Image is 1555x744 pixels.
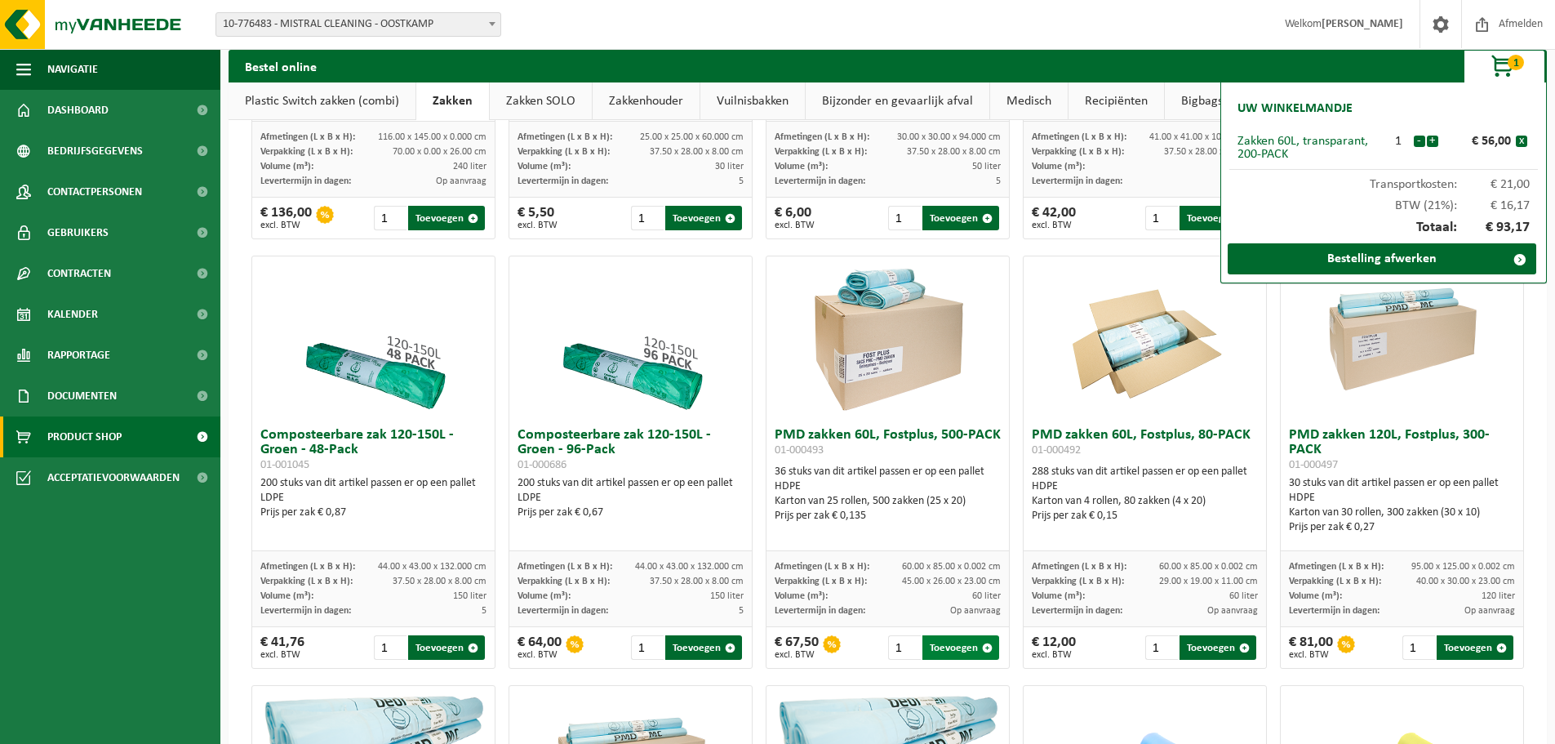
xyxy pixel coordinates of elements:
span: 01-001045 [260,459,309,471]
div: 1 [1384,135,1413,148]
button: Toevoegen [665,206,742,230]
div: Zakken 60L, transparant, 200-PACK [1237,135,1384,161]
div: Prijs per zak € 0,135 [775,509,1001,523]
span: Volume (m³): [1032,591,1085,601]
span: excl. BTW [1032,221,1076,230]
span: 40.00 x 30.00 x 23.00 cm [1416,577,1515,586]
span: € 21,00 [1457,178,1531,191]
span: Volume (m³): [775,162,828,172]
span: Volume (m³): [1289,591,1342,601]
button: Toevoegen [408,206,485,230]
div: HDPE [1289,491,1515,506]
span: 150 liter [710,591,744,601]
span: 5 [739,176,744,186]
span: 01-000686 [518,459,566,471]
span: 60.00 x 85.00 x 0.002 cm [1159,562,1258,572]
span: excl. BTW [518,650,562,660]
span: Verpakking (L x B x H): [775,577,867,586]
h3: Composteerbare zak 120-150L - Groen - 48-Pack [260,428,486,472]
img: 01-000492 [1064,256,1227,420]
div: € 6,00 [775,206,815,230]
span: excl. BTW [775,650,819,660]
span: 37.50 x 28.00 x 8.00 cm [650,577,744,586]
span: Navigatie [47,49,98,90]
span: excl. BTW [260,650,304,660]
h3: Composteerbare zak 120-150L - Groen - 96-Pack [518,428,744,472]
input: 1 [374,206,407,230]
div: HDPE [775,479,1001,494]
span: 45.00 x 26.00 x 23.00 cm [902,577,1001,586]
span: Verpakking (L x B x H): [518,147,610,157]
span: Documenten [47,376,117,417]
h3: PMD zakken 60L, Fostplus, 500-PACK [775,428,1001,461]
a: Zakken [416,82,489,120]
span: Rapportage [47,335,110,376]
div: 200 stuks van dit artikel passen er op een pallet [518,476,744,520]
input: 1 [1402,635,1436,660]
span: Op aanvraag [1464,606,1515,616]
a: Medisch [990,82,1068,120]
span: Afmetingen (L x B x H): [775,132,869,142]
div: BTW (21%): [1229,191,1538,212]
span: Verpakking (L x B x H): [260,147,353,157]
img: 01-000497 [1321,256,1484,420]
div: € 136,00 [260,206,312,230]
span: Afmetingen (L x B x H): [1032,562,1126,572]
h2: Uw winkelmandje [1229,91,1361,127]
a: Plastic Switch zakken (combi) [229,82,415,120]
span: 70.00 x 0.00 x 26.00 cm [393,147,486,157]
span: 29.00 x 19.00 x 11.00 cm [1159,577,1258,586]
span: 01-000493 [775,444,824,457]
span: 60 liter [972,591,1001,601]
div: € 12,00 [1032,635,1076,660]
span: Op aanvraag [950,606,1001,616]
span: Volume (m³): [1032,162,1085,172]
div: Prijs per zak € 0,67 [518,506,744,520]
span: 116.00 x 145.00 x 0.000 cm [378,132,486,142]
button: Toevoegen [665,635,742,660]
span: Op aanvraag [436,176,486,186]
span: Levertermijn in dagen: [775,606,865,616]
button: Toevoegen [1180,635,1256,660]
img: 01-000686 [549,256,713,420]
span: excl. BTW [1289,650,1333,660]
span: Acceptatievoorwaarden [47,457,180,498]
span: 01-000492 [1032,444,1081,457]
span: 150 liter [453,591,486,601]
button: 1 [1464,50,1545,82]
span: Verpakking (L x B x H): [1032,577,1124,586]
span: Verpakking (L x B x H): [1289,577,1381,586]
input: 1 [1145,635,1179,660]
a: Zakkenhouder [593,82,700,120]
div: € 41,76 [260,635,304,660]
span: Dashboard [47,90,109,131]
div: Prijs per zak € 0,87 [260,506,486,520]
button: Toevoegen [922,206,999,230]
a: Vuilnisbakken [700,82,805,120]
span: 30.00 x 30.00 x 94.000 cm [897,132,1001,142]
span: Product Shop [47,417,122,457]
span: Bedrijfsgegevens [47,131,143,172]
div: LDPE [518,491,744,506]
button: + [1427,136,1438,147]
span: excl. BTW [260,221,312,230]
span: 37.50 x 28.00 x 8.00 cm [650,147,744,157]
span: 41.00 x 41.00 x 105.000 cm [1149,132,1258,142]
span: Contactpersonen [47,172,142,212]
div: Prijs per zak € 0,27 [1289,520,1515,535]
div: 36 stuks van dit artikel passen er op een pallet [775,465,1001,523]
span: 1 [1508,55,1524,70]
span: Afmetingen (L x B x H): [518,562,612,572]
div: € 64,00 [518,635,562,660]
h3: PMD zakken 120L, Fostplus, 300-PACK [1289,428,1515,472]
div: 30 stuks van dit artikel passen er op een pallet [1289,476,1515,535]
button: Toevoegen [408,635,485,660]
span: Verpakking (L x B x H): [775,147,867,157]
span: 37.50 x 28.00 x 8.00 cm [393,577,486,586]
div: € 5,50 [518,206,558,230]
h3: PMD zakken 60L, Fostplus, 80-PACK [1032,428,1258,461]
span: excl. BTW [775,221,815,230]
button: - [1414,136,1425,147]
span: 44.00 x 43.00 x 132.000 cm [635,562,744,572]
div: € 67,50 [775,635,819,660]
